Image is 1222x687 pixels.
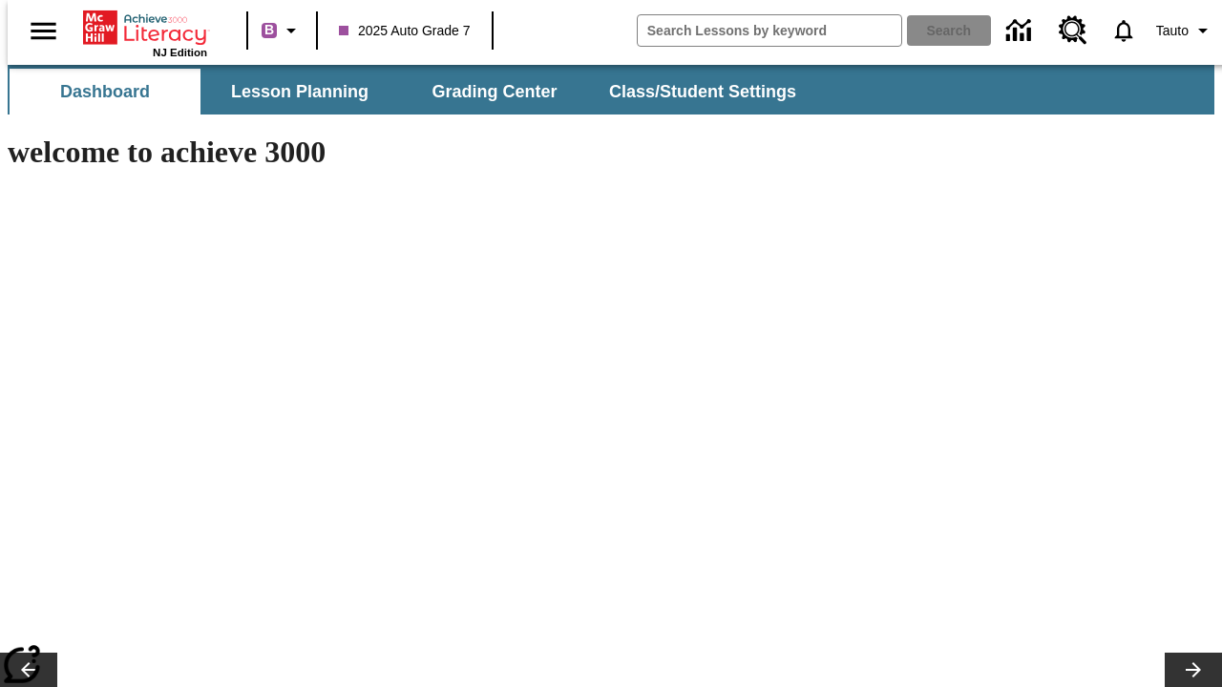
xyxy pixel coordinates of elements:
span: Tauto [1156,21,1189,41]
button: Class/Student Settings [594,69,811,114]
a: Home [83,9,207,47]
button: Lesson carousel, Next [1165,653,1222,687]
button: Profile/Settings [1148,13,1222,48]
a: Data Center [995,5,1047,57]
button: Open side menu [15,3,72,59]
div: Home [83,7,207,58]
div: SubNavbar [8,69,813,114]
span: NJ Edition [153,47,207,58]
button: Boost Class color is purple. Change class color [254,13,310,48]
button: Grading Center [399,69,590,114]
a: Notifications [1099,6,1148,55]
h1: welcome to achieve 3000 [8,135,832,170]
button: Dashboard [10,69,200,114]
div: SubNavbar [8,65,1214,114]
input: search field [638,15,901,46]
a: Resource Center, Will open in new tab [1047,5,1099,56]
button: Lesson Planning [204,69,395,114]
span: 2025 Auto Grade 7 [339,21,471,41]
span: B [264,18,274,42]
